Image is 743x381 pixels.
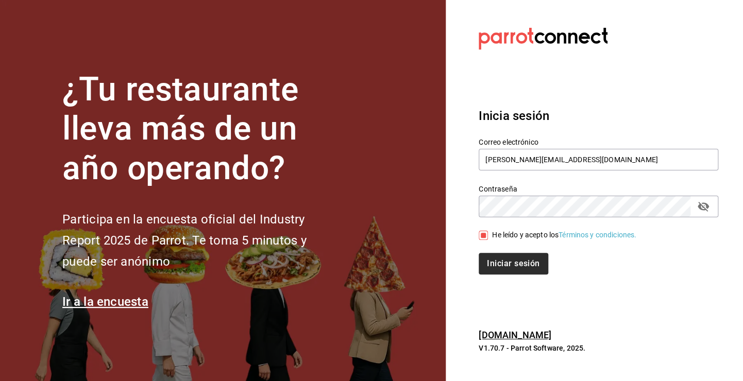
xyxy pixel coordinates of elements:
a: Ir a la encuesta [62,295,148,309]
a: [DOMAIN_NAME] [479,330,551,340]
h1: ¿Tu restaurante lleva más de un año operando? [62,70,341,188]
label: Contraseña [479,185,718,192]
button: passwordField [695,198,712,215]
a: Términos y condiciones. [559,231,636,239]
div: He leído y acepto los [492,230,636,240]
p: V1.70.7 - Parrot Software, 2025. [479,343,718,353]
label: Correo electrónico [479,138,718,145]
button: Iniciar sesión [479,253,548,274]
h2: Participa en la encuesta oficial del Industry Report 2025 de Parrot. Te toma 5 minutos y puede se... [62,209,341,272]
input: Ingresa tu correo electrónico [479,149,718,170]
h3: Inicia sesión [479,107,718,125]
